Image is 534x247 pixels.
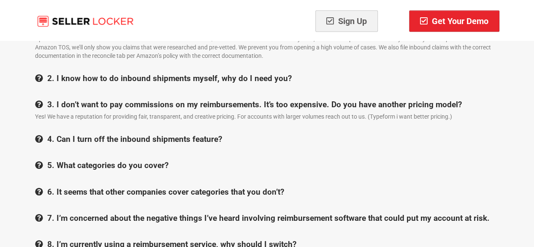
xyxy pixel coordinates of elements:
div: Yes! We have a reputation for providing fair, transparent, and creative pricing. For accounts wit... [35,112,499,121]
b: 3. I don’t want to pay commissions on my reimbursements. It’s too expensive. Do you have another ... [47,100,462,109]
span: Sign Up [326,16,367,26]
b: 2. I know how to do inbound shipments myself, why do I need you? [47,73,292,83]
b: 5. What categories do you cover? [47,160,168,170]
b: 6. It seems that other companies cover categories that you don’t? [47,187,284,197]
span: Get Your Demo [420,16,488,26]
a: Sign Up [315,11,378,32]
b: 4. Can I turn off the inbound shipments feature? [47,134,222,144]
a: Get Your Demo [409,11,499,32]
b: 7. I’m concerned about the negative things I’ve heard involving reimbursement software that could... [47,213,490,223]
div: Up to Date with Amazon’s Policies and Terms of Service – With over $4+ Billion in annual sales in... [35,35,499,60]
